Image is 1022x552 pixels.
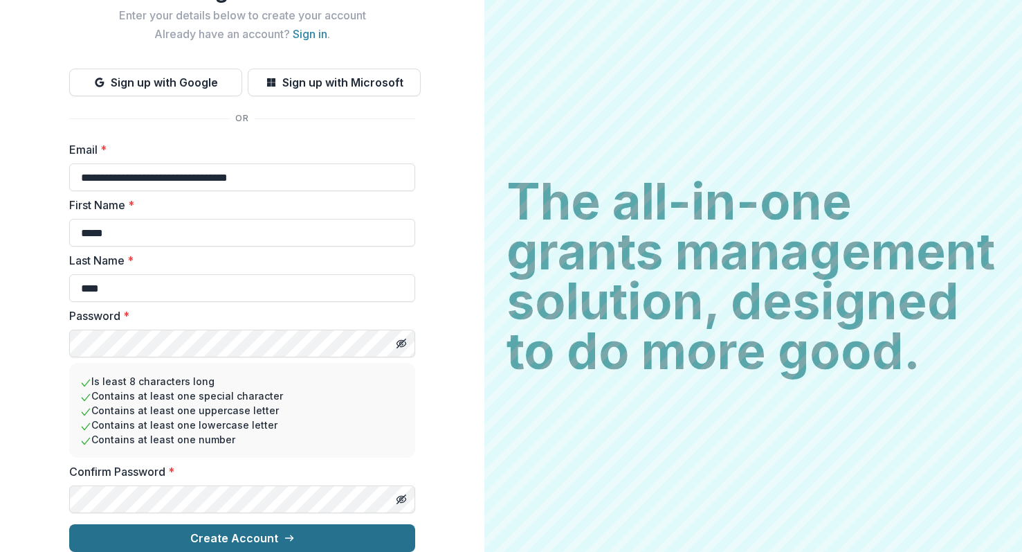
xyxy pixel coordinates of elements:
[69,308,407,324] label: Password
[293,27,327,41] a: Sign in
[69,524,415,552] button: Create Account
[69,9,415,22] h2: Enter your details below to create your account
[69,252,407,269] label: Last Name
[80,418,404,432] li: Contains at least one lowercase letter
[80,403,404,418] li: Contains at least one uppercase letter
[248,69,421,96] button: Sign up with Microsoft
[80,374,404,389] li: Is least 8 characters long
[80,432,404,447] li: Contains at least one number
[69,141,407,158] label: Email
[80,389,404,403] li: Contains at least one special character
[390,332,412,355] button: Toggle password visibility
[69,28,415,41] h2: Already have an account? .
[69,69,242,96] button: Sign up with Google
[69,197,407,213] label: First Name
[390,488,412,510] button: Toggle password visibility
[69,463,407,480] label: Confirm Password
